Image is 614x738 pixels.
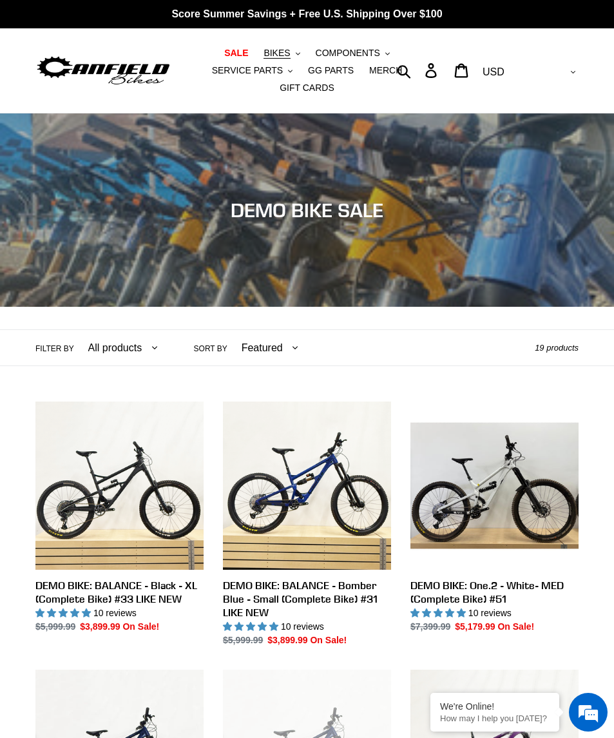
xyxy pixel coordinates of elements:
span: BIKES [264,48,290,59]
label: Filter by [35,343,74,354]
span: GIFT CARDS [280,83,334,93]
span: MERCH [369,65,402,76]
span: SERVICE PARTS [212,65,283,76]
p: How may I help you today? [440,714,550,723]
div: We're Online! [440,701,550,712]
img: Canfield Bikes [35,53,171,88]
span: SALE [224,48,248,59]
span: 19 products [535,343,579,353]
a: SALE [218,44,254,62]
a: MERCH [363,62,408,79]
a: GG PARTS [302,62,360,79]
a: GIFT CARDS [273,79,341,97]
span: DEMO BIKE SALE [231,199,383,222]
span: GG PARTS [308,65,354,76]
button: BIKES [257,44,306,62]
span: COMPONENTS [316,48,380,59]
label: Sort by [194,343,227,354]
button: SERVICE PARTS [206,62,299,79]
button: COMPONENTS [309,44,396,62]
